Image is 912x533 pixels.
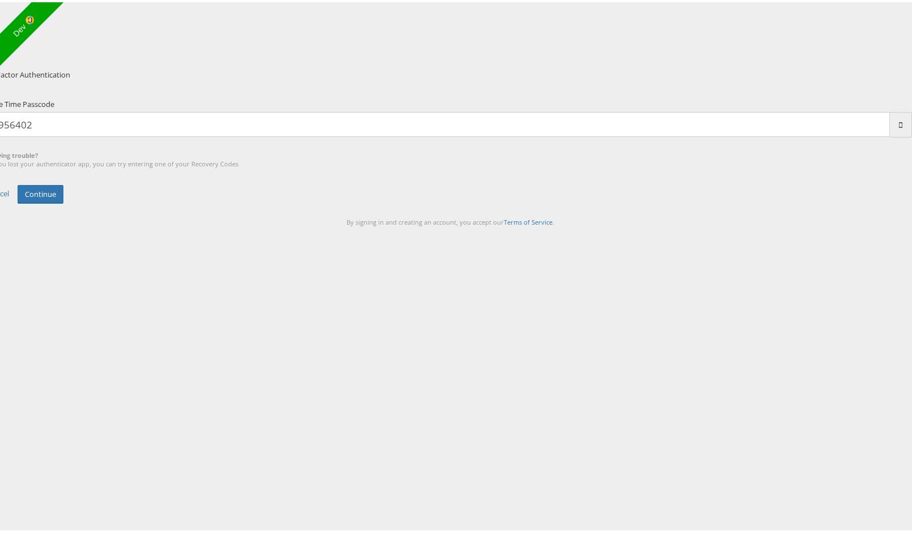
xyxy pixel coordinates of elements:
a: Terms of Service [504,216,553,224]
button: Continue [18,183,63,201]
